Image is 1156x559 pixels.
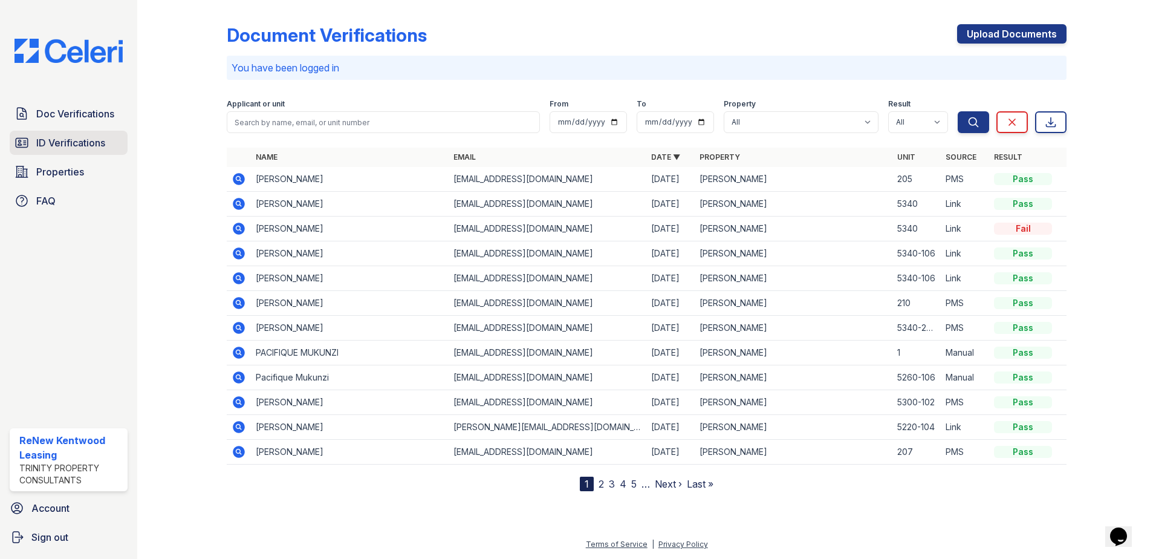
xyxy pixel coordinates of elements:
a: Next › [655,478,682,490]
div: | [652,540,654,549]
td: [PERSON_NAME] [695,415,892,440]
td: [PERSON_NAME] [695,341,892,365]
div: Pass [994,396,1052,408]
td: [DATE] [646,365,695,390]
a: 2 [599,478,604,490]
a: Upload Documents [957,24,1067,44]
div: Pass [994,446,1052,458]
a: Name [256,152,278,162]
td: Link [941,192,989,217]
td: [PERSON_NAME] [251,390,449,415]
span: ID Verifications [36,136,105,150]
a: 5 [631,478,637,490]
td: PACIFIQUE MUKUNZI [251,341,449,365]
td: [PERSON_NAME] [251,241,449,266]
label: Result [888,99,911,109]
span: FAQ [36,194,56,208]
td: [DATE] [646,291,695,316]
td: [EMAIL_ADDRESS][DOMAIN_NAME] [449,341,646,365]
td: 5340 [892,217,941,241]
a: Terms of Service [586,540,648,549]
img: CE_Logo_Blue-a8612792a0a2168367f1c8372b55b34899dd931a85d93a1a3d3e32e68fde9ad4.png [5,39,132,63]
a: Email [453,152,476,162]
a: Unit [897,152,915,162]
div: Pass [994,272,1052,284]
td: [EMAIL_ADDRESS][DOMAIN_NAME] [449,192,646,217]
td: [DATE] [646,266,695,291]
span: Sign out [31,530,68,544]
td: Link [941,217,989,241]
td: PMS [941,390,989,415]
td: [EMAIL_ADDRESS][DOMAIN_NAME] [449,167,646,192]
span: Doc Verifications [36,106,114,121]
a: 3 [609,478,615,490]
label: From [550,99,568,109]
div: Pass [994,322,1052,334]
td: 207 [892,440,941,465]
td: 5220-104 [892,415,941,440]
td: [EMAIL_ADDRESS][DOMAIN_NAME] [449,365,646,390]
td: [PERSON_NAME][EMAIL_ADDRESS][DOMAIN_NAME] [449,415,646,440]
div: ReNew Kentwood Leasing [19,433,123,462]
div: Document Verifications [227,24,427,46]
a: Last » [687,478,713,490]
td: [PERSON_NAME] [695,365,892,390]
td: Link [941,415,989,440]
td: 210 [892,291,941,316]
td: [DATE] [646,241,695,266]
td: Link [941,241,989,266]
td: [DATE] [646,390,695,415]
a: FAQ [10,189,128,213]
td: 5260-106 [892,365,941,390]
td: Manual [941,341,989,365]
td: [DATE] [646,192,695,217]
td: [PERSON_NAME] [695,390,892,415]
div: Pass [994,347,1052,359]
td: 205 [892,167,941,192]
td: [PERSON_NAME] [695,241,892,266]
div: Fail [994,223,1052,235]
td: 5340-106 [892,241,941,266]
a: Date ▼ [651,152,680,162]
div: Pass [994,198,1052,210]
td: [PERSON_NAME] [251,316,449,341]
input: Search by name, email, or unit number [227,111,540,133]
label: To [637,99,646,109]
p: You have been logged in [232,60,1062,75]
td: [DATE] [646,341,695,365]
td: PMS [941,440,989,465]
td: [DATE] [646,167,695,192]
td: [DATE] [646,440,695,465]
td: [EMAIL_ADDRESS][DOMAIN_NAME] [449,390,646,415]
td: [EMAIL_ADDRESS][DOMAIN_NAME] [449,266,646,291]
td: [PERSON_NAME] [695,440,892,465]
td: [EMAIL_ADDRESS][DOMAIN_NAME] [449,316,646,341]
td: [EMAIL_ADDRESS][DOMAIN_NAME] [449,217,646,241]
td: 5300-102 [892,390,941,415]
button: Sign out [5,525,132,549]
div: 1 [580,477,594,491]
td: Link [941,266,989,291]
a: ID Verifications [10,131,128,155]
a: Source [946,152,976,162]
td: Manual [941,365,989,390]
td: [PERSON_NAME] [695,217,892,241]
td: [DATE] [646,316,695,341]
a: Result [994,152,1022,162]
td: [PERSON_NAME] [251,440,449,465]
a: Account [5,496,132,520]
td: [EMAIL_ADDRESS][DOMAIN_NAME] [449,440,646,465]
td: PMS [941,167,989,192]
a: 4 [620,478,626,490]
td: [PERSON_NAME] [695,167,892,192]
span: Account [31,501,70,515]
label: Property [724,99,756,109]
td: [PERSON_NAME] [251,415,449,440]
td: [PERSON_NAME] [251,266,449,291]
label: Applicant or unit [227,99,285,109]
td: PMS [941,291,989,316]
span: … [641,477,650,491]
td: 5340-106 [892,266,941,291]
td: [PERSON_NAME] [695,291,892,316]
td: [PERSON_NAME] [251,217,449,241]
